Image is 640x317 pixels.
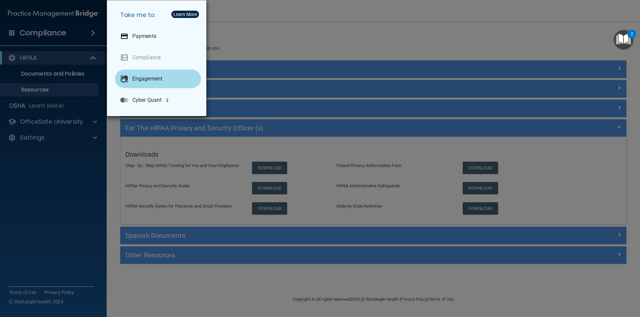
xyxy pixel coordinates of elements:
p: Cyber Quant [132,97,162,103]
a: Compliance [115,48,201,67]
div: Learn More [173,12,197,17]
button: Open Resource Center, 2 new notifications [614,30,633,50]
a: Payments [115,27,201,46]
a: Cyber Quant [115,91,201,109]
p: Payments [132,33,156,40]
div: 2 [631,34,633,43]
iframe: Drift Widget Chat Controller [525,270,632,296]
h5: Take me to: [115,6,201,24]
a: Engagement [115,70,201,88]
button: Learn More [171,11,199,18]
p: Engagement [132,76,162,82]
